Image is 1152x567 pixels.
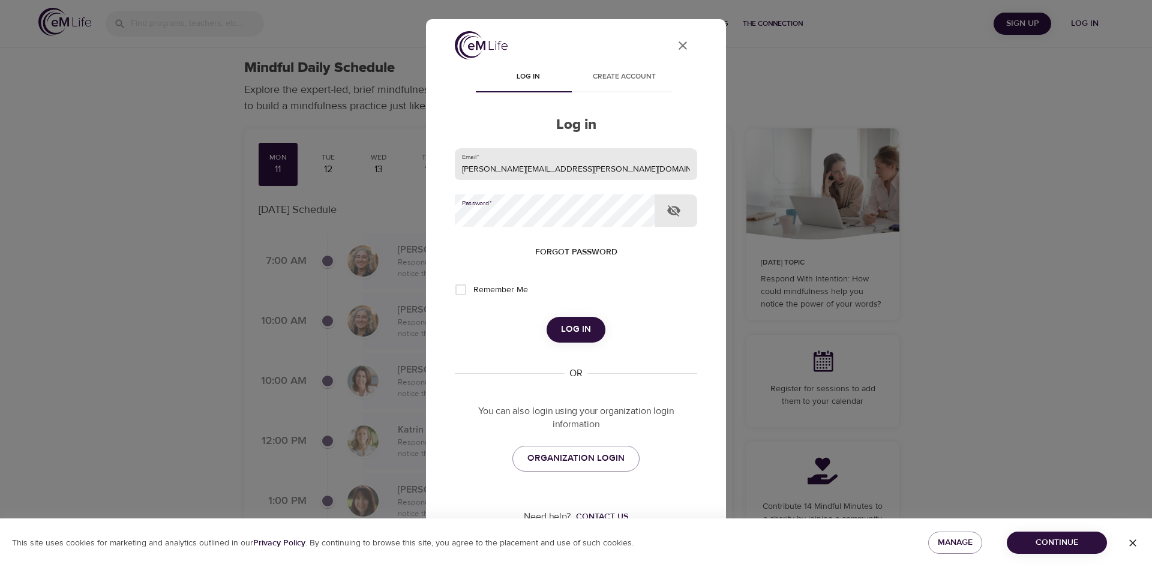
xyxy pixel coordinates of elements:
[668,31,697,60] button: close
[473,284,528,296] span: Remember Me
[512,446,640,471] a: ORGANIZATION LOGIN
[576,511,628,523] div: Contact us
[561,322,591,337] span: Log in
[455,64,697,92] div: disabled tabs example
[565,367,587,380] div: OR
[535,245,617,260] span: Forgot password
[571,511,628,523] a: Contact us
[527,451,625,466] span: ORGANIZATION LOGIN
[583,71,665,83] span: Create account
[938,535,973,550] span: Manage
[487,71,569,83] span: Log in
[524,510,571,524] p: Need help?
[1016,535,1097,550] span: Continue
[455,404,697,432] p: You can also login using your organization login information
[253,538,305,548] b: Privacy Policy
[455,31,508,59] img: logo
[530,241,622,263] button: Forgot password
[547,317,605,342] button: Log in
[455,116,697,134] h2: Log in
